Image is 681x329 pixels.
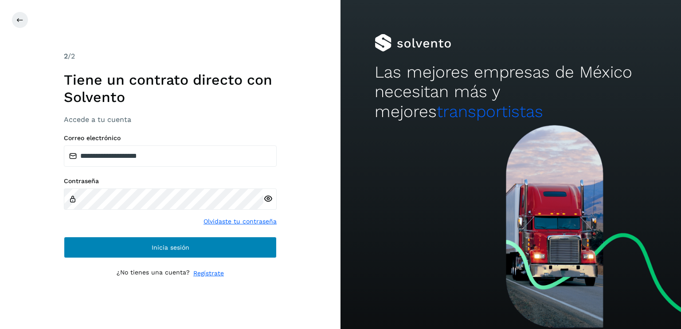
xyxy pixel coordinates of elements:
span: transportistas [437,102,543,121]
a: Olvidaste tu contraseña [204,217,277,226]
span: 2 [64,52,68,60]
button: Inicia sesión [64,237,277,258]
h1: Tiene un contrato directo con Solvento [64,71,277,106]
label: Correo electrónico [64,134,277,142]
h3: Accede a tu cuenta [64,115,277,124]
p: ¿No tienes una cuenta? [117,269,190,278]
a: Regístrate [193,269,224,278]
div: /2 [64,51,277,62]
h2: Las mejores empresas de México necesitan más y mejores [375,63,647,121]
span: Inicia sesión [152,244,189,251]
label: Contraseña [64,177,277,185]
